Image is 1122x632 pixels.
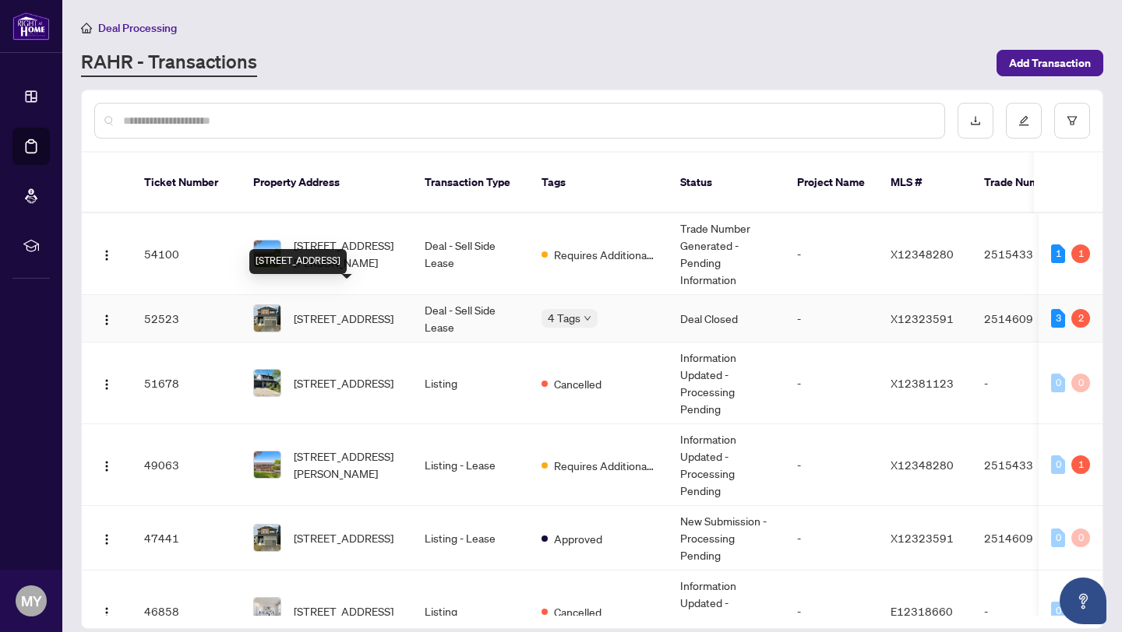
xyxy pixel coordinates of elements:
th: Tags [529,153,668,213]
img: thumbnail-img [254,525,280,551]
span: X12323591 [891,531,954,545]
td: New Submission - Processing Pending [668,506,785,571]
span: [STREET_ADDRESS][PERSON_NAME] [294,448,400,482]
img: Logo [101,378,113,391]
span: 4 Tags [548,309,580,327]
th: Status [668,153,785,213]
td: 54100 [132,213,241,295]
button: Logo [94,452,119,477]
span: Requires Additional Docs [554,457,655,474]
img: thumbnail-img [254,305,280,332]
th: Transaction Type [412,153,529,213]
td: Deal Closed [668,295,785,342]
button: Logo [94,306,119,331]
td: Deal - Sell Side Lease [412,295,529,342]
span: Add Transaction [1009,51,1091,75]
span: Requires Additional Docs [554,246,655,263]
th: Project Name [785,153,878,213]
button: Logo [94,370,119,395]
span: X12348280 [891,247,954,261]
span: download [970,115,981,126]
td: Listing [412,342,529,424]
img: Logo [101,460,113,472]
td: 52523 [132,295,241,342]
td: 49063 [132,424,241,506]
button: Open asap [1060,578,1106,624]
span: X12323591 [891,311,954,325]
td: 51678 [132,342,241,424]
span: [STREET_ADDRESS] [294,374,393,391]
div: 3 [1051,309,1065,328]
button: download [958,103,993,139]
span: down [584,314,591,322]
img: thumbnail-img [254,370,280,396]
img: Logo [101,606,113,619]
div: 0 [1071,374,1090,392]
span: [STREET_ADDRESS] [294,602,393,620]
span: filter [1067,115,1078,126]
div: 0 [1051,374,1065,392]
button: edit [1006,103,1042,139]
div: 1 [1051,244,1065,263]
span: home [81,23,92,33]
img: logo [12,12,50,40]
td: - [785,213,878,295]
td: 2514609 [972,506,1081,571]
button: Logo [94,241,119,266]
td: - [785,506,878,571]
div: 2 [1071,309,1090,328]
span: MY [21,590,42,612]
td: - [972,342,1081,424]
th: Ticket Number [132,153,241,213]
div: 1 [1071,455,1090,474]
img: Logo [101,249,113,262]
img: Logo [101,314,113,326]
td: 2515433 [972,213,1081,295]
span: Cancelled [554,375,602,392]
td: 2515433 [972,424,1081,506]
button: filter [1054,103,1090,139]
img: thumbnail-img [254,598,280,624]
th: Property Address [241,153,412,213]
span: Approved [554,530,602,547]
th: MLS # [878,153,972,213]
td: 47441 [132,506,241,571]
span: X12381123 [891,376,954,390]
td: - [785,342,878,424]
div: 0 [1051,528,1065,547]
td: - [785,295,878,342]
span: E12318660 [891,604,953,618]
img: Logo [101,533,113,546]
span: X12348280 [891,458,954,472]
span: edit [1018,115,1029,126]
td: Information Updated - Processing Pending [668,424,785,506]
div: [STREET_ADDRESS] [249,249,347,274]
td: 2514609 [972,295,1081,342]
button: Logo [94,599,119,623]
button: Add Transaction [997,50,1103,76]
div: 0 [1071,528,1090,547]
th: Trade Number [972,153,1081,213]
td: Listing - Lease [412,506,529,571]
span: Deal Processing [98,21,177,35]
a: RAHR - Transactions [81,49,257,77]
div: 0 [1051,602,1065,620]
img: thumbnail-img [254,241,280,267]
span: [STREET_ADDRESS][PERSON_NAME] [294,237,400,271]
td: Deal - Sell Side Lease [412,213,529,295]
img: thumbnail-img [254,451,280,478]
span: Cancelled [554,603,602,620]
td: Listing - Lease [412,424,529,506]
td: Information Updated - Processing Pending [668,342,785,424]
div: 0 [1051,455,1065,474]
td: - [785,424,878,506]
button: Logo [94,525,119,550]
div: 1 [1071,244,1090,263]
span: [STREET_ADDRESS] [294,310,393,327]
span: [STREET_ADDRESS] [294,529,393,546]
td: Trade Number Generated - Pending Information [668,213,785,295]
